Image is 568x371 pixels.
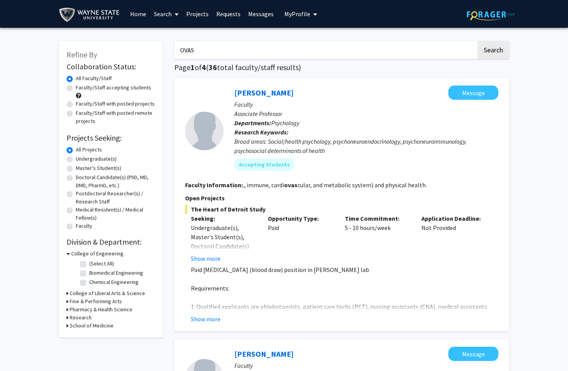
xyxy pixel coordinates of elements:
[67,50,97,59] span: Refine By
[209,62,217,72] span: 36
[70,306,132,314] h3: Pharmacy & Health Science
[448,347,498,361] button: Message Vijaya Kumar
[59,6,123,24] img: Wayne State University Logo
[76,173,155,190] label: Doctoral Candidate(s) (PhD, MD, DMD, PharmD, etc.)
[191,214,256,223] p: Seeking:
[421,214,487,223] p: Application Deadline:
[234,128,289,136] b: Research Keywords:
[262,214,339,263] div: Paid
[89,260,114,268] label: (Select All)
[284,10,310,18] span: My Profile
[76,206,155,222] label: Medical Resident(s) / Medical Fellow(s)
[234,109,498,118] p: Associate Professor
[6,336,33,365] iframe: Chat
[234,349,294,359] a: [PERSON_NAME]
[76,84,151,92] label: Faculty/Staff accepting students
[76,222,92,230] label: Faculty
[191,266,369,274] span: Paid [MEDICAL_DATA] (blood draw) position in [PERSON_NAME] lab
[76,109,155,125] label: Faculty/Staff with posted remote projects
[234,137,498,155] div: Broad areas: Social/health psychology, psychoneuroendocrinology, psychoneuroimmunology, psychosoc...
[150,0,182,27] a: Search
[76,155,117,163] label: Undergraduate(s)
[416,214,493,263] div: Not Provided
[234,100,498,109] p: Faculty
[185,193,498,203] p: Open Projects
[243,181,427,189] fg-read-more: ., immune, cardi cular, and metabolic system) and physical health.
[234,88,294,97] a: [PERSON_NAME]
[191,303,487,320] span: 1. Qualified applicants are phlebotomists, patient care techs (PCT), nursing assistants (CNA), me...
[212,0,244,27] a: Requests
[174,63,509,72] h1: Page of ( total faculty/staff results)
[268,214,333,223] p: Opportunity Type:
[478,41,509,59] button: Search
[70,289,145,297] h3: College of Liberal Arts & Science
[67,62,155,71] h2: Collaboration Status:
[89,269,143,277] label: Biomedical Engineering
[70,322,114,330] h3: School of Medicine
[191,314,221,324] button: Show more
[448,86,498,100] button: Message Samuele Zilioli
[234,119,271,127] b: Departments:
[174,41,476,59] input: Search Keywords
[76,74,112,82] label: All Faculty/Staff
[467,8,515,20] img: ForagerOne Logo
[345,214,410,223] p: Time Commitment:
[191,284,229,292] span: Requirements:
[284,181,297,189] b: ovas
[271,119,299,127] span: Psychology
[67,237,155,247] h2: Division & Department:
[126,0,150,27] a: Home
[191,254,221,263] button: Show more
[234,361,498,370] p: Faculty
[76,190,155,206] label: Postdoctoral Researcher(s) / Research Staff
[191,223,256,269] div: Undergraduate(s), Master's Student(s), Doctoral Candidate(s) (PhD, MD, DMD, PharmD, etc.)
[71,250,124,258] h3: College of Engineering
[234,158,294,171] mat-chip: Accepting Students
[70,297,122,306] h3: Fine & Performing Arts
[202,62,206,72] span: 4
[182,0,212,27] a: Projects
[76,146,102,154] label: All Projects
[76,100,155,108] label: Faculty/Staff with posted projects
[185,181,243,189] b: Faculty Information:
[76,164,121,172] label: Master's Student(s)
[339,214,416,263] div: 5 - 10 hours/week
[89,278,139,286] label: Chemical Engineering
[190,62,195,72] span: 1
[70,314,92,322] h3: Research
[185,205,498,214] span: The Heart of Detroit Study
[67,133,155,143] h2: Projects Seeking:
[244,0,277,27] a: Messages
